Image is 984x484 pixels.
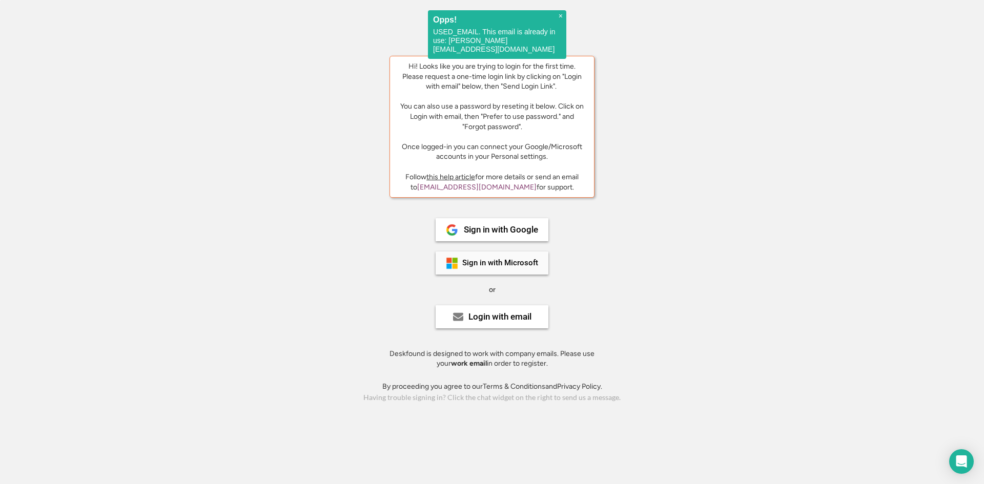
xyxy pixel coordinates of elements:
div: Login with email [468,312,531,321]
a: [EMAIL_ADDRESS][DOMAIN_NAME] [417,183,537,192]
div: Hi! Looks like you are trying to login for the first time. Please request a one-time login link b... [398,61,586,162]
div: Sign in with Google [464,225,538,234]
h2: Opps! [433,15,561,24]
img: 1024px-Google__G__Logo.svg.png [446,224,458,236]
p: USED_EMAIL. This email is already in use: [PERSON_NAME][EMAIL_ADDRESS][DOMAIN_NAME] [433,28,561,54]
strong: work email [451,359,487,368]
a: Terms & Conditions [483,382,545,391]
div: Deskfound is designed to work with company emails. Please use your in order to register. [377,349,607,369]
img: ms-symbollockup_mssymbol_19.png [446,257,458,269]
div: or [489,285,496,295]
div: Sign in with Microsoft [462,259,538,267]
a: Privacy Policy. [557,382,602,391]
div: Follow for more details or send an email to for support. [398,172,586,192]
div: By proceeding you agree to our and [382,382,602,392]
a: this help article [426,173,475,181]
div: Open Intercom Messenger [949,449,974,474]
span: × [559,12,563,20]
